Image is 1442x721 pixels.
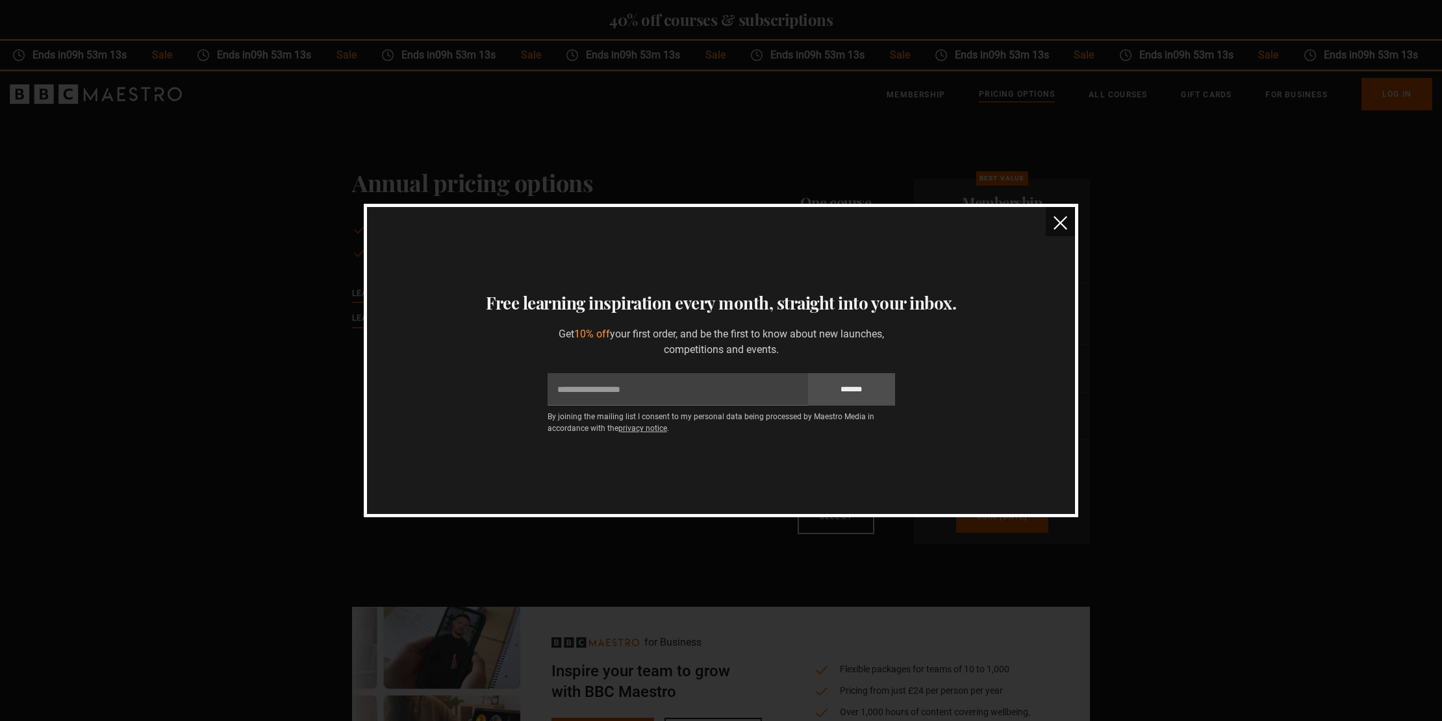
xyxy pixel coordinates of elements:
[618,424,667,433] a: privacy notice
[383,290,1059,316] h3: Free learning inspiration every month, straight into your inbox.
[548,411,895,434] p: By joining the mailing list I consent to my personal data being processed by Maestro Media in acc...
[1046,207,1075,236] button: close
[574,328,610,340] span: 10% off
[548,326,895,358] p: Get your first order, and be the first to know about new launches, competitions and events.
